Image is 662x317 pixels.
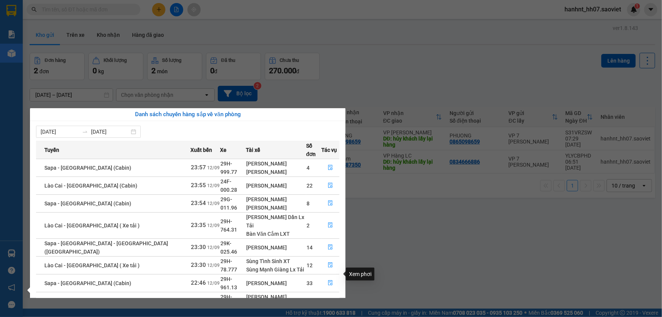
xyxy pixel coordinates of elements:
div: Danh sách chuyến hàng sắp về văn phòng [36,110,340,119]
input: Đến ngày [91,128,129,136]
span: file-done [328,280,333,286]
div: [PERSON_NAME] [246,279,306,287]
div: [PERSON_NAME] [246,293,306,301]
div: [PERSON_NAME] [246,195,306,203]
span: file-done [328,200,333,207]
span: 12/09 [207,281,220,286]
span: Sapa - [GEOGRAPHIC_DATA] (Cabin) [44,298,131,304]
span: 29H-78.777 [220,258,237,273]
div: Sùng Tỉnh Sinh XT [246,257,306,265]
span: 24F-000.28 [220,178,237,193]
span: 8 [307,200,310,207]
span: 23:57 [191,164,206,171]
span: 23:35 [191,222,206,229]
button: file-done [322,259,339,271]
div: [PERSON_NAME] [246,168,306,176]
span: Tác vụ [321,146,337,154]
button: file-done [322,277,339,289]
span: 29G-011.96 [220,196,237,211]
span: 14 [307,244,313,251]
span: 29H-961.47 [220,294,237,308]
span: Số đơn [306,142,321,158]
span: file-done [328,262,333,268]
span: 4 [307,165,310,171]
span: 19 [307,298,313,304]
span: Xe [220,146,226,154]
div: Xem phơi [346,268,374,281]
span: file-done [328,165,333,171]
span: 29H-764.31 [220,218,237,233]
span: Tuyến [44,146,59,154]
span: 23:54 [191,200,206,207]
span: file-done [328,244,333,251]
div: Bàn Văn Cắm LXT [246,230,306,238]
button: file-done [322,241,339,254]
span: Lào Cai - [GEOGRAPHIC_DATA] ( Xe tải ) [44,222,140,229]
div: [PERSON_NAME] Dần Lx Tải [246,213,306,230]
span: swap-right [82,129,88,135]
span: to [82,129,88,135]
span: 23:30 [191,244,206,251]
div: Sùng Mạnh Giàng Lx Tải [246,265,306,274]
span: 23:55 [191,182,206,189]
span: 12/09 [207,263,220,268]
button: file-done [322,162,339,174]
span: 33 [307,280,313,286]
span: Sapa - [GEOGRAPHIC_DATA] (Cabin) [44,280,131,286]
span: 12/09 [207,245,220,250]
span: Tài xế [246,146,260,154]
span: 12/09 [207,201,220,206]
span: Sapa - [GEOGRAPHIC_DATA] (Cabin) [44,200,131,207]
span: 2 [307,222,310,229]
span: 22 [307,183,313,189]
span: file-done [328,222,333,229]
div: [PERSON_NAME] [246,159,306,168]
span: file-done [328,183,333,189]
div: [PERSON_NAME] [246,243,306,252]
span: 29H-961.13 [220,276,237,290]
span: Lào Cai - [GEOGRAPHIC_DATA] (Cabin) [44,183,137,189]
span: 12/09 [207,183,220,188]
span: Lào Cai - [GEOGRAPHIC_DATA] ( Xe tải ) [44,262,140,268]
span: 20:45 [191,297,206,304]
span: 23:30 [191,262,206,268]
span: 12/09 [207,223,220,228]
span: 22:46 [191,279,206,286]
input: Từ ngày [41,128,79,136]
button: file-done [322,180,339,192]
button: file-done [322,219,339,232]
span: 29H-999.77 [220,161,237,175]
div: [PERSON_NAME] [246,181,306,190]
span: 12/09 [207,165,220,170]
div: [PERSON_NAME] [246,203,306,212]
span: 12 [307,262,313,268]
span: 29K-025.46 [220,240,237,255]
span: Sapa - [GEOGRAPHIC_DATA] - [GEOGRAPHIC_DATA] ([GEOGRAPHIC_DATA]) [44,240,168,255]
span: Xuất bến [190,146,212,154]
button: file-done [322,295,339,307]
button: file-done [322,197,339,210]
span: Sapa - [GEOGRAPHIC_DATA] (Cabin) [44,165,131,171]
